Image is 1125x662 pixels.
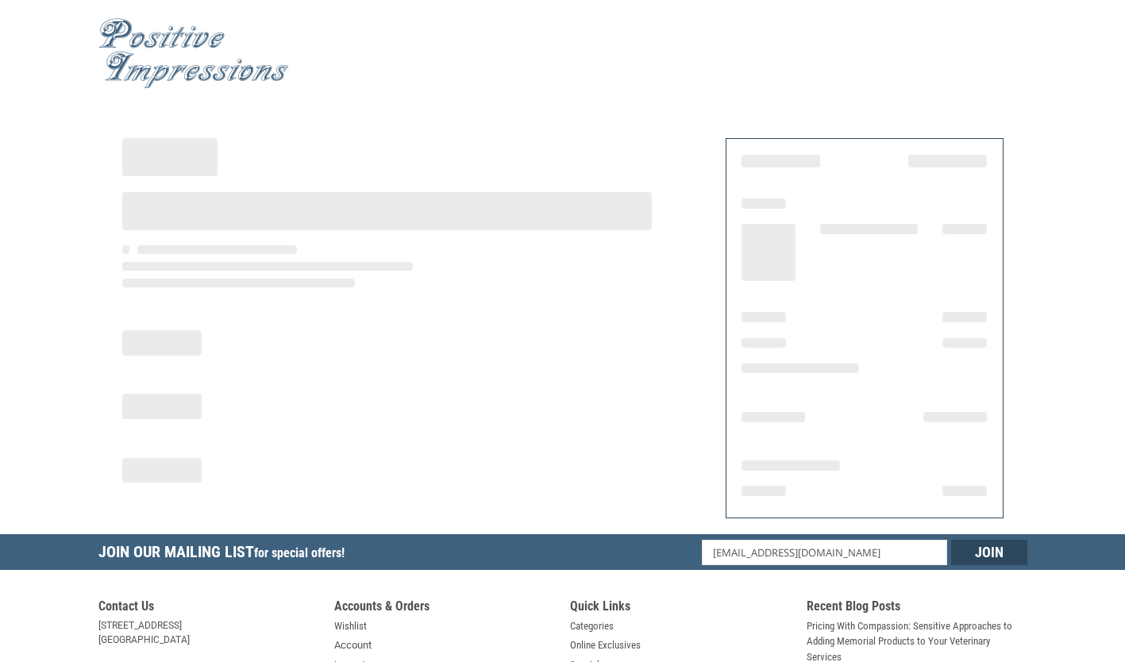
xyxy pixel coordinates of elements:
[98,598,319,618] h5: Contact Us
[570,637,641,653] a: Online Exclusives
[570,618,614,634] a: Categories
[951,540,1027,565] input: Join
[334,637,372,653] a: Account
[702,540,947,565] input: Email
[98,18,289,89] img: Positive Impressions
[254,545,345,560] span: for special offers!
[1089,600,1113,624] svg: submit
[570,598,791,618] h5: Quick Links
[334,598,555,618] h5: Accounts & Orders
[334,618,367,634] a: Wishlist
[807,598,1027,618] h5: Recent Blog Posts
[98,534,353,575] h5: Join Our Mailing List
